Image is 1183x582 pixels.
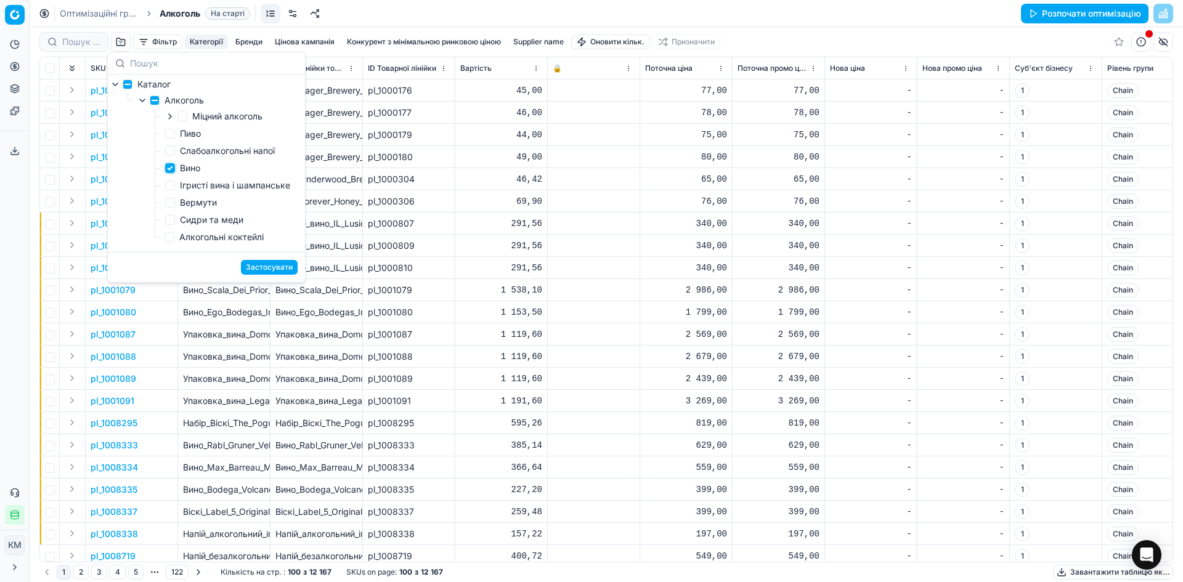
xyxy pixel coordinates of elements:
[275,417,357,429] div: Набір_Віскі_The_Pogues_Blended_Irish_Whiskey_40%,_0.7_л_+_склянка_290_мл_в_подарунковій_упаковці
[91,395,134,407] button: pl_1001091
[1107,283,1139,297] span: Chain
[1015,150,1030,164] span: 1
[150,95,160,105] input: Алкоголь
[738,439,819,451] div: 629,00
[160,7,250,20] span: АлкогольНа старті
[645,417,727,429] div: 819,00
[91,373,136,385] button: pl_1001089
[65,371,79,386] button: Expand
[1054,565,1173,580] button: Завантажити таблицю як...
[192,111,262,121] span: Міцний алкоголь
[830,350,912,363] div: -
[165,129,175,139] input: Пиво
[645,63,693,73] span: Поточна ціна
[399,567,412,577] strong: 100
[91,173,138,185] p: pl_1000304
[645,173,727,185] div: 65,00
[1015,349,1030,364] span: 1
[91,461,138,474] button: pl_1008334
[1015,127,1030,142] span: 1
[57,565,71,580] button: 1
[1021,4,1148,23] button: Розпочати оптимізацію
[368,107,450,119] div: pl_1000177
[65,171,79,186] button: Expand
[368,84,450,97] div: pl_1000176
[275,284,357,296] div: Вино_Scala_Dei_Prior_DOC_Priorat_червоне_сухе_0.75_л
[738,328,819,341] div: 2 569,00
[110,565,126,580] button: 4
[1132,540,1161,570] div: Open Intercom Messenger
[91,240,138,252] button: pl_1000809
[91,129,136,141] p: pl_1000179
[275,217,357,230] div: Ігристе_вино_IL_Lusio_Cava_біле_брют_0.75_л
[738,262,819,274] div: 340,00
[460,284,542,296] div: 1 538,10
[62,36,100,48] input: Пошук по SKU або назві
[91,417,137,429] p: pl_1008295
[1107,394,1139,408] span: Chain
[275,195,357,208] div: Пиво_Forever_Honey_Moon_світле_5.5%_0.5_л_з/б
[288,567,301,577] strong: 100
[368,350,450,363] div: pl_1001088
[922,417,1004,429] div: -
[275,173,357,185] div: Пиво_Underwood_Brewery_Rising_Sun_світле_5%_0.33_л_з/б
[183,373,265,385] p: Упаковка_вина_Domodo_Pinot_Grigio_Puglia_IGP_біле_сухе_4.5_л_(0.75_л_х_6_шт.)
[830,284,912,296] div: -
[91,439,138,451] button: pl_1008333
[830,439,912,451] div: -
[922,84,1004,97] div: -
[91,350,136,363] button: pl_1001088
[241,260,298,275] button: Застосувати
[179,232,264,242] span: Алкогольні коктейлі
[342,34,506,49] button: Конкурент з мінімальною ринковою ціною
[183,439,265,451] p: Вино_Rabl_Gruner_Veltliner_Vinum_Optimum_13%_біле_сухе_0.75_л
[645,306,727,318] div: 1 799,00
[183,395,265,407] p: Упаковка_вина_Legaris_Sauvignon_Blanc_DO_Rueda_біле_сухе_4.5_л_(0.75_л_х_6_шт.)
[645,262,727,274] div: 340,00
[368,461,450,474] div: pl_1008334
[460,173,542,185] div: 46,42
[65,105,79,119] button: Expand
[180,180,290,190] span: Ігристі вина і шампанське
[123,79,132,89] input: Каталог
[270,34,339,49] button: Цінова кампанія
[830,84,912,97] div: -
[183,328,265,341] p: Упаковка_вина_Domodo_Chardonnay_Puglia_IGP_Puglia_біле_сухе_4.5_л_(0.75_л_х_6_шт.)
[922,240,1004,252] div: -
[645,129,727,141] div: 75,00
[553,63,562,73] span: 🔒
[645,107,727,119] div: 78,00
[1015,172,1030,187] span: 1
[1015,371,1030,386] span: 1
[368,195,450,208] div: pl_1000306
[508,34,569,49] button: Supplier name
[275,461,357,474] div: Вино_Max_Barreau_Merlot_Rouge_12%_червоне_сухе_0.75_л
[738,350,819,363] div: 2 679,00
[830,328,912,341] div: -
[1107,327,1139,342] span: Chain
[368,373,450,385] div: pl_1001089
[738,107,819,119] div: 78,00
[183,306,265,318] p: Вино_Ego_Bodegas_Infinito_2012_DOP_Jumilla_червоне_сухе_0.75_л
[1107,194,1139,209] span: Chain
[91,151,136,163] button: pl_1000180
[91,284,136,296] p: pl_1001079
[91,217,137,230] button: pl_1000807
[368,151,450,163] div: pl_1000180
[460,350,542,363] div: 1 119,60
[180,163,200,173] span: Вино
[275,328,357,341] div: Упаковка_вина_Domodo_Chardonnay_Puglia_IGP_Puglia_біле_сухе_4.5_л_(0.75_л_х_6_шт.)
[91,483,137,496] button: pl_1008335
[1015,283,1030,297] span: 1
[368,395,450,407] div: pl_1001091
[275,84,357,97] div: Пиво_Jager_Brewery_Франкель_світле_4.2%_0.5_л_з/б
[922,306,1004,318] div: -
[645,350,727,363] div: 2 679,00
[738,461,819,474] div: 559,00
[91,63,106,73] span: SKU
[738,173,819,185] div: 65,00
